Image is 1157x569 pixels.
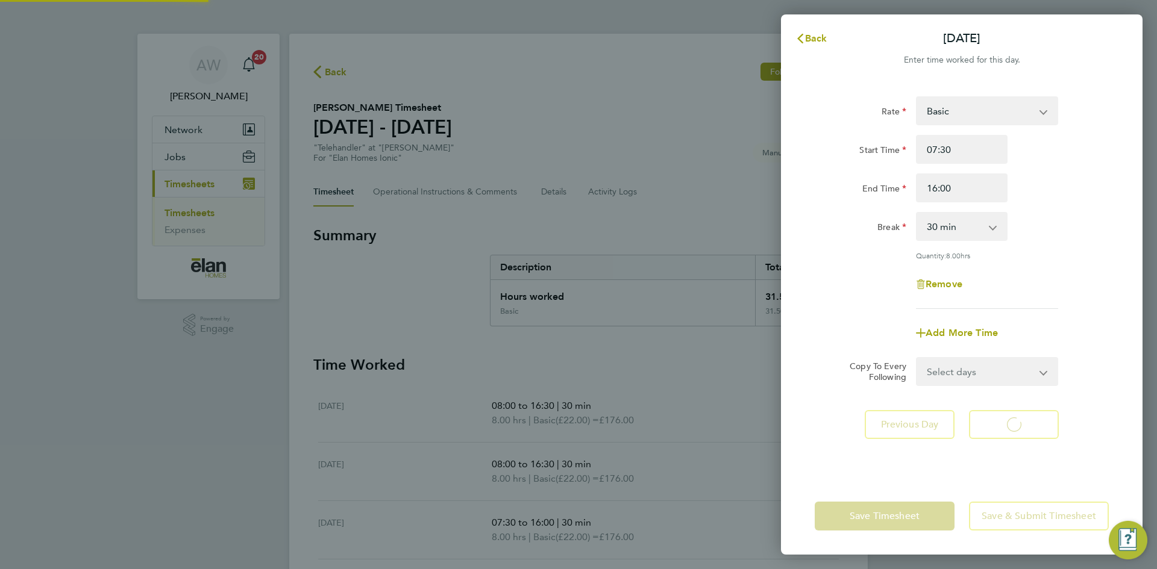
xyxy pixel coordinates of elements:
label: Rate [882,106,906,120]
span: Back [805,33,827,44]
div: Enter time worked for this day. [781,53,1143,67]
button: Back [783,26,839,51]
div: Quantity: hrs [916,250,1058,260]
button: Engage Resource Center [1109,521,1147,559]
span: Remove [926,278,962,290]
label: Break [877,222,906,236]
label: Copy To Every Following [840,361,906,382]
span: 8.00 [946,250,961,260]
label: Start Time [859,145,906,159]
input: E.g. 18:00 [916,173,1008,202]
p: [DATE] [943,30,980,47]
button: Add More Time [916,328,998,338]
label: End Time [862,183,906,197]
input: E.g. 08:00 [916,135,1008,164]
span: Add More Time [926,327,998,338]
button: Remove [916,279,962,289]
